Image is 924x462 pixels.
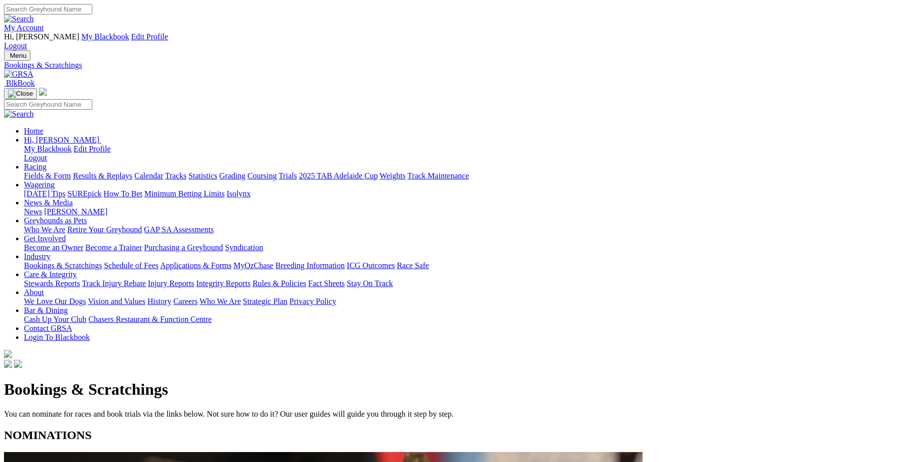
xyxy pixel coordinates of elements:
[10,52,26,59] span: Menu
[24,154,47,162] a: Logout
[24,216,87,225] a: Greyhounds as Pets
[24,243,920,252] div: Get Involved
[347,279,393,288] a: Stay On Track
[8,90,33,98] img: Close
[24,145,72,153] a: My Blackbook
[4,350,12,358] img: logo-grsa-white.png
[88,297,145,306] a: Vision and Values
[4,380,920,399] h1: Bookings & Scratchings
[24,234,66,243] a: Get Involved
[173,297,198,306] a: Careers
[4,14,34,23] img: Search
[4,32,79,41] span: Hi, [PERSON_NAME]
[252,279,306,288] a: Rules & Policies
[233,261,273,270] a: MyOzChase
[144,189,225,198] a: Minimum Betting Limits
[24,207,920,216] div: News & Media
[24,189,65,198] a: [DATE] Tips
[24,279,920,288] div: Care & Integrity
[4,99,92,110] input: Search
[347,261,395,270] a: ICG Outcomes
[299,171,378,180] a: 2025 TAB Adelaide Cup
[24,288,44,297] a: About
[196,279,250,288] a: Integrity Reports
[134,171,163,180] a: Calendar
[275,261,345,270] a: Breeding Information
[148,279,194,288] a: Injury Reports
[225,243,263,252] a: Syndication
[24,127,43,135] a: Home
[24,333,90,341] a: Login To Blackbook
[24,261,920,270] div: Industry
[308,279,345,288] a: Fact Sheets
[24,297,86,306] a: We Love Our Dogs
[289,297,336,306] a: Privacy Policy
[24,136,101,144] a: Hi, [PERSON_NAME]
[24,243,83,252] a: Become an Owner
[24,180,55,189] a: Wagering
[82,279,146,288] a: Track Injury Rebate
[39,88,47,96] img: logo-grsa-white.png
[380,171,406,180] a: Weights
[6,79,35,87] span: BlkBook
[4,429,920,442] h2: NOMINATIONS
[67,189,101,198] a: SUREpick
[147,297,171,306] a: History
[24,207,42,216] a: News
[4,110,34,119] img: Search
[227,189,250,198] a: Isolynx
[73,171,132,180] a: Results & Replays
[144,243,223,252] a: Purchasing a Greyhound
[24,171,920,180] div: Racing
[24,315,86,323] a: Cash Up Your Club
[44,207,107,216] a: [PERSON_NAME]
[4,4,92,14] input: Search
[24,145,920,162] div: Hi, [PERSON_NAME]
[74,145,111,153] a: Edit Profile
[4,61,920,70] a: Bookings & Scratchings
[24,162,46,171] a: Racing
[88,315,212,323] a: Chasers Restaurant & Function Centre
[4,23,44,32] a: My Account
[165,171,187,180] a: Tracks
[247,171,277,180] a: Coursing
[4,88,37,99] button: Toggle navigation
[24,324,72,332] a: Contact GRSA
[24,225,65,234] a: Who We Are
[24,198,73,207] a: News & Media
[24,136,99,144] span: Hi, [PERSON_NAME]
[200,297,241,306] a: Who We Are
[85,243,142,252] a: Become a Trainer
[4,32,920,50] div: My Account
[14,360,22,368] img: twitter.svg
[243,297,287,306] a: Strategic Plan
[24,225,920,234] div: Greyhounds as Pets
[397,261,429,270] a: Race Safe
[104,261,158,270] a: Schedule of Fees
[24,252,50,261] a: Industry
[24,270,77,279] a: Care & Integrity
[4,41,27,50] a: Logout
[189,171,218,180] a: Statistics
[4,360,12,368] img: facebook.svg
[24,171,71,180] a: Fields & Form
[4,79,35,87] a: BlkBook
[24,189,920,198] div: Wagering
[81,32,129,41] a: My Blackbook
[278,171,297,180] a: Trials
[24,306,68,314] a: Bar & Dining
[104,189,143,198] a: How To Bet
[160,261,231,270] a: Applications & Forms
[24,279,80,288] a: Stewards Reports
[4,50,30,61] button: Toggle navigation
[24,261,102,270] a: Bookings & Scratchings
[24,315,920,324] div: Bar & Dining
[220,171,245,180] a: Grading
[4,410,920,419] p: You can nominate for races and book trials via the links below. Not sure how to do it? Our user g...
[4,70,33,79] img: GRSA
[144,225,214,234] a: GAP SA Assessments
[67,225,142,234] a: Retire Your Greyhound
[24,297,920,306] div: About
[131,32,168,41] a: Edit Profile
